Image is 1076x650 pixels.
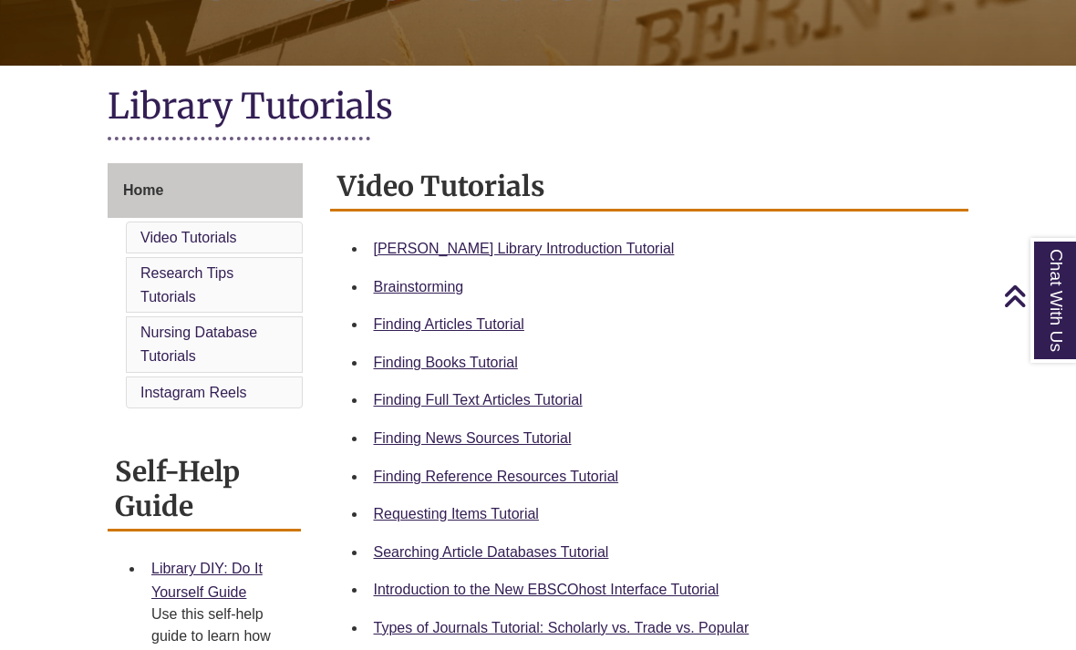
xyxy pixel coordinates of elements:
[374,620,750,635] a: Types of Journals Tutorial: Scholarly vs. Trade vs. Popular
[374,582,719,597] a: Introduction to the New EBSCOhost Interface Tutorial
[140,385,247,400] a: Instagram Reels
[374,316,524,332] a: Finding Articles Tutorial
[108,163,303,218] a: Home
[140,230,237,245] a: Video Tutorials
[330,163,969,212] h2: Video Tutorials
[108,449,301,531] h2: Self-Help Guide
[374,469,619,484] a: Finding Reference Resources Tutorial
[374,544,609,560] a: Searching Article Databases Tutorial
[374,392,583,408] a: Finding Full Text Articles Tutorial
[140,265,233,304] a: Research Tips Tutorials
[374,430,572,446] a: Finding News Sources Tutorial
[123,182,163,198] span: Home
[374,355,518,370] a: Finding Books Tutorial
[1003,284,1071,308] a: Back to Top
[374,241,675,256] a: [PERSON_NAME] Library Introduction Tutorial
[374,279,464,294] a: Brainstorming
[374,506,539,521] a: Requesting Items Tutorial
[151,561,263,600] a: Library DIY: Do It Yourself Guide
[140,325,257,364] a: Nursing Database Tutorials
[108,84,968,132] h1: Library Tutorials
[108,163,303,412] div: Guide Page Menu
